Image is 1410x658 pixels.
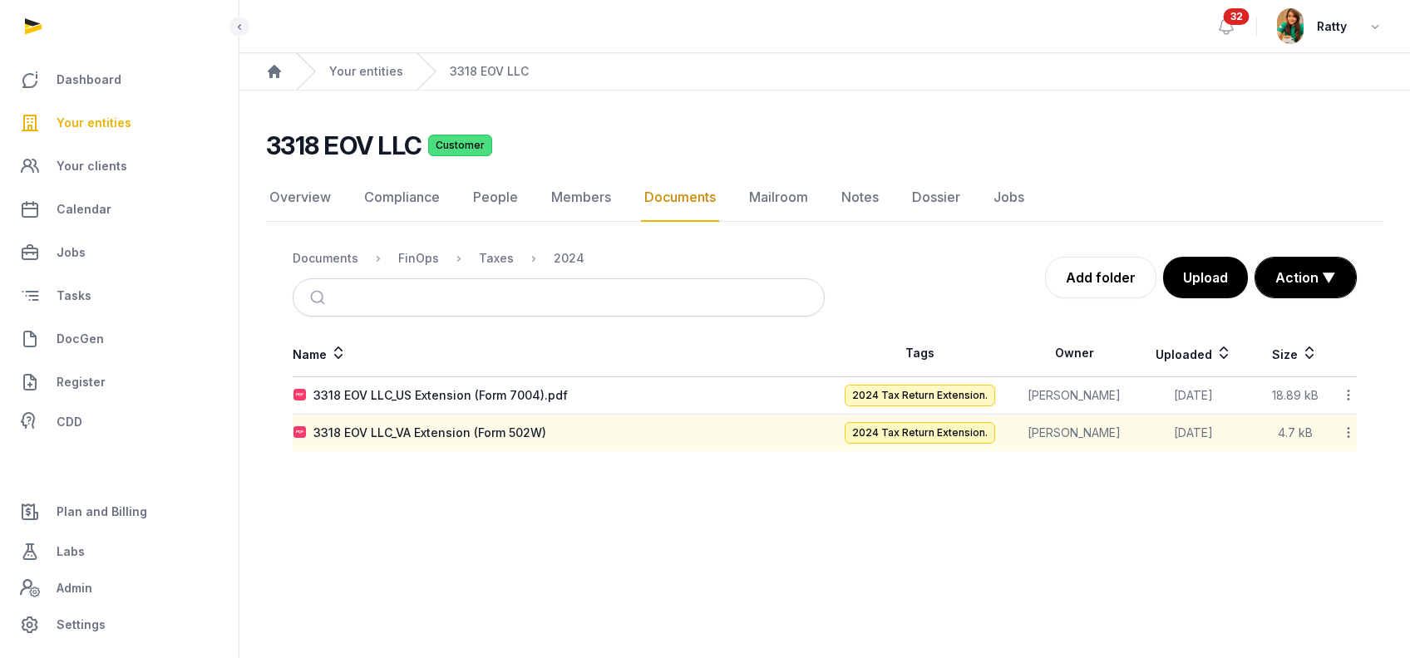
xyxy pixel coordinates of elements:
button: Action ▼ [1255,258,1356,297]
span: Ratty [1317,17,1347,37]
a: Dossier [909,174,964,222]
a: Overview [266,174,334,222]
a: Register [13,362,225,402]
a: Tasks [13,276,225,316]
a: Mailroom [746,174,811,222]
div: FinOps [398,250,439,267]
img: pdf.svg [293,426,307,439]
th: Tags [825,330,1015,377]
button: Submit [300,279,339,316]
span: Customer [428,135,492,156]
span: Calendar [57,199,111,219]
th: Owner [1015,330,1134,377]
td: [PERSON_NAME] [1015,415,1134,452]
a: Documents [641,174,719,222]
span: Admin [57,578,92,598]
a: Admin [13,572,225,605]
a: Your entities [13,103,225,143]
span: Tasks [57,286,91,306]
div: 2024 [554,250,584,267]
a: Dashboard [13,60,225,100]
th: Size [1254,330,1336,377]
a: People [470,174,521,222]
nav: Tabs [266,174,1383,222]
a: Settings [13,605,225,645]
a: Your entities [329,63,403,80]
nav: Breadcrumb [293,238,825,278]
span: Your clients [57,156,127,176]
a: 3318 EOV LLC [450,63,529,80]
a: Add folder [1045,257,1156,298]
div: Taxes [479,250,514,267]
a: Labs [13,532,225,572]
td: 18.89 kB [1254,377,1336,415]
div: 3318 EOV LLC_VA Extension (Form 502W) [313,425,546,441]
a: DocGen [13,319,225,359]
span: Dashboard [57,70,121,90]
th: Uploaded [1133,330,1254,377]
span: Plan and Billing [57,502,147,522]
img: avatar [1277,8,1304,44]
a: Compliance [361,174,443,222]
span: Your entities [57,113,131,133]
span: [DATE] [1174,388,1213,402]
a: Jobs [990,174,1028,222]
span: Jobs [57,243,86,263]
a: Calendar [13,189,225,229]
span: 32 [1224,8,1250,25]
a: Plan and Billing [13,492,225,532]
a: Your clients [13,146,225,186]
span: Settings [57,615,106,635]
div: Documents [293,250,358,267]
th: Name [293,330,825,377]
h2: 3318 EOV LLC [266,130,422,160]
span: DocGen [57,329,104,349]
img: pdf.svg [293,389,307,402]
span: Labs [57,542,85,562]
a: Jobs [13,233,225,273]
td: [PERSON_NAME] [1015,377,1134,415]
span: [DATE] [1174,425,1213,439]
nav: Breadcrumb [239,53,1410,91]
span: 2024 Tax Return Extension. [845,385,995,406]
a: CDD [13,405,225,439]
button: Upload [1163,257,1248,298]
div: 3318 EOV LLC_US Extension (Form 7004).pdf [313,387,568,404]
span: 2024 Tax Return Extension. [845,422,995,444]
span: Register [57,372,106,392]
span: CDD [57,412,82,432]
td: 4.7 kB [1254,415,1336,452]
a: Members [548,174,614,222]
a: Notes [838,174,882,222]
